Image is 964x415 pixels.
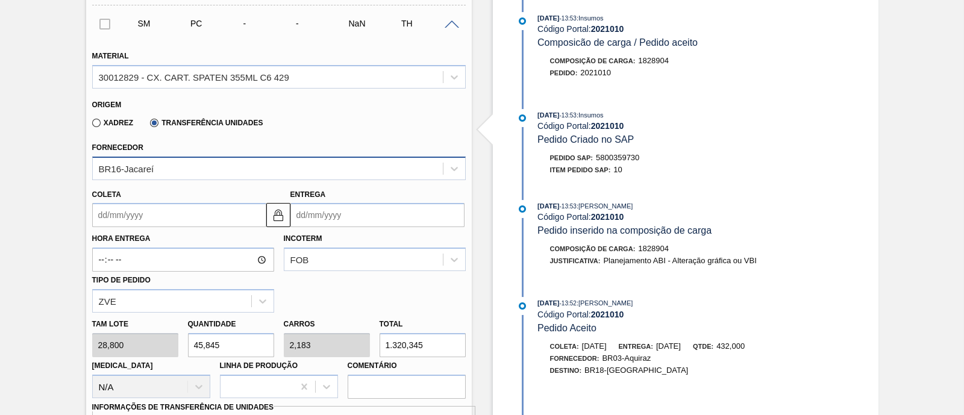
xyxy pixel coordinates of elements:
[560,203,577,210] span: - 13:53
[591,310,624,319] strong: 2021010
[716,342,745,351] span: 432,000
[537,111,559,119] span: [DATE]
[92,203,266,227] input: dd/mm/yyyy
[284,234,322,243] label: Incoterm
[346,19,404,28] div: NaN
[92,101,122,109] label: Origem
[284,320,315,328] label: Carros
[92,119,134,127] label: Xadrez
[188,320,236,328] label: Quantidade
[290,190,326,199] label: Entrega
[591,24,624,34] strong: 2021010
[656,342,681,351] span: [DATE]
[638,56,669,65] span: 1828904
[150,119,263,127] label: Transferência Unidades
[603,256,756,265] span: Planejamento ABI - Alteração gráfica ou VBI
[290,255,309,265] div: FOB
[577,202,633,210] span: : [PERSON_NAME]
[537,323,596,333] span: Pedido Aceito
[266,203,290,227] button: locked
[577,299,633,307] span: : [PERSON_NAME]
[290,203,465,227] input: dd/mm/yyyy
[537,310,824,319] div: Código Portal:
[537,121,824,131] div: Código Portal:
[380,320,403,328] label: Total
[596,153,639,162] span: 5800359730
[550,355,599,362] span: Fornecedor:
[220,361,298,370] label: Linha de Produção
[240,19,298,28] div: -
[135,19,193,28] div: Sugestão Manual
[577,14,604,22] span: : Insumos
[519,114,526,122] img: atual
[537,225,712,236] span: Pedido inserido na composição de carga
[550,154,593,161] span: Pedido SAP:
[398,19,456,28] div: TH
[550,343,579,350] span: Coleta:
[602,354,651,363] span: BR03-Aquiraz
[537,134,634,145] span: Pedido Criado no SAP
[584,366,688,375] span: BR18-[GEOGRAPHIC_DATA]
[92,52,129,60] label: Material
[537,24,824,34] div: Código Portal:
[92,276,151,284] label: Tipo de pedido
[537,14,559,22] span: [DATE]
[638,244,669,253] span: 1828904
[187,19,245,28] div: Pedido de Compra
[92,403,274,411] label: Informações de Transferência de Unidades
[99,163,154,173] div: BR16-Jacareí
[591,121,624,131] strong: 2021010
[577,111,604,119] span: : Insumos
[92,316,178,333] label: Tam lote
[99,72,289,82] div: 30012829 - CX. CART. SPATEN 355ML C6 429
[560,15,577,22] span: - 13:53
[537,299,559,307] span: [DATE]
[580,68,611,77] span: 2021010
[92,143,143,152] label: Fornecedor
[293,19,351,28] div: -
[613,165,622,174] span: 10
[582,342,607,351] span: [DATE]
[560,300,577,307] span: - 13:52
[619,343,653,350] span: Entrega:
[519,302,526,310] img: atual
[537,37,698,48] span: Composicão de carga / Pedido aceito
[591,212,624,222] strong: 2021010
[550,367,582,374] span: Destino:
[550,257,601,264] span: Justificativa:
[537,212,824,222] div: Código Portal:
[519,17,526,25] img: atual
[550,57,636,64] span: Composição de Carga :
[271,208,286,222] img: locked
[99,296,116,306] div: ZVE
[537,202,559,210] span: [DATE]
[693,343,713,350] span: Qtde:
[550,69,578,76] span: Pedido :
[550,166,611,173] span: Item pedido SAP:
[92,190,121,199] label: Coleta
[560,112,577,119] span: - 13:53
[92,230,274,248] label: Hora Entrega
[92,361,153,370] label: [MEDICAL_DATA]
[348,357,466,375] label: Comentário
[519,205,526,213] img: atual
[550,245,636,252] span: Composição de Carga :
